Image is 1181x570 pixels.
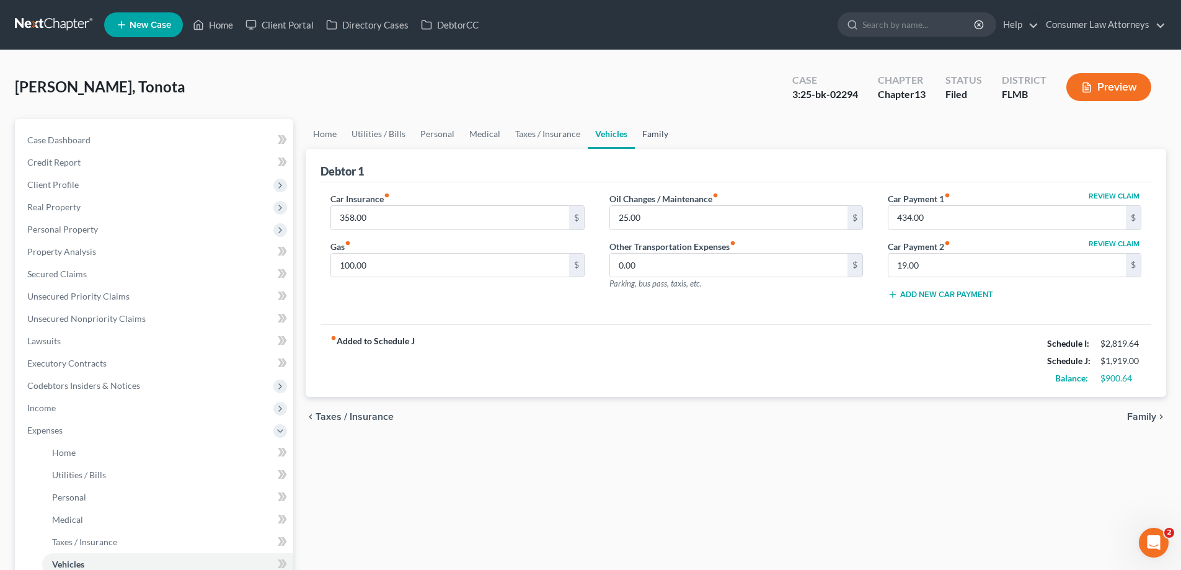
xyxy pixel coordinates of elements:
a: Case Dashboard [17,129,293,151]
span: Client Profile [27,179,79,190]
i: fiber_manual_record [384,192,390,198]
a: Utilities / Bills [344,119,413,149]
div: $ [847,254,862,277]
i: fiber_manual_record [345,240,351,246]
i: fiber_manual_record [944,192,950,198]
div: Filed [945,87,982,102]
div: $ [1126,254,1141,277]
span: [PERSON_NAME], Tonota [15,78,185,96]
span: 13 [914,88,926,100]
a: Home [306,119,344,149]
label: Other Transportation Expenses [609,240,736,253]
span: Expenses [27,425,63,435]
input: -- [331,206,568,229]
div: Status [945,73,982,87]
strong: Balance: [1055,373,1088,383]
a: Lawsuits [17,330,293,352]
span: Taxes / Insurance [52,537,117,547]
button: Review Claim [1087,192,1141,200]
strong: Schedule I: [1047,338,1089,349]
iframe: Intercom live chat [1139,528,1169,558]
label: Car Payment 2 [888,240,950,253]
div: Case [792,73,858,87]
a: Help [997,14,1038,36]
i: fiber_manual_record [944,240,950,246]
span: Real Property [27,202,81,212]
span: Taxes / Insurance [316,412,394,422]
span: Personal [52,492,86,502]
a: Secured Claims [17,263,293,285]
input: -- [610,254,847,277]
i: fiber_manual_record [712,192,719,198]
div: $ [1126,206,1141,229]
label: Car Payment 1 [888,192,950,205]
button: chevron_left Taxes / Insurance [306,412,394,422]
a: Client Portal [239,14,320,36]
input: -- [331,254,568,277]
a: Taxes / Insurance [508,119,588,149]
div: Chapter [878,87,926,102]
strong: Schedule J: [1047,355,1090,366]
button: Review Claim [1087,240,1141,247]
a: Unsecured Priority Claims [17,285,293,308]
span: Unsecured Priority Claims [27,291,130,301]
span: Personal Property [27,224,98,234]
a: Executory Contracts [17,352,293,375]
i: chevron_left [306,412,316,422]
div: $ [569,206,584,229]
label: Gas [330,240,351,253]
span: Credit Report [27,157,81,167]
span: Medical [52,514,83,525]
div: $ [569,254,584,277]
a: Taxes / Insurance [42,531,293,553]
span: Parking, bus pass, taxis, etc. [609,278,702,288]
span: Secured Claims [27,269,87,279]
a: Vehicles [588,119,635,149]
span: Unsecured Nonpriority Claims [27,313,146,324]
strong: Added to Schedule J [330,335,415,387]
input: Search by name... [862,13,976,36]
i: fiber_manual_record [330,335,337,341]
div: Chapter [878,73,926,87]
div: District [1002,73,1046,87]
div: 3:25-bk-02294 [792,87,858,102]
a: Personal [42,486,293,509]
span: Lawsuits [27,336,61,346]
label: Oil Changes / Maintenance [609,192,719,205]
span: Executory Contracts [27,358,107,368]
a: Medical [462,119,508,149]
a: Unsecured Nonpriority Claims [17,308,293,330]
a: Home [42,442,293,464]
a: Personal [413,119,462,149]
span: Home [52,447,76,458]
div: Debtor 1 [321,164,364,179]
span: Family [1127,412,1156,422]
i: chevron_right [1156,412,1166,422]
i: fiber_manual_record [730,240,736,246]
a: Family [635,119,676,149]
button: Add New Car Payment [888,290,993,300]
a: Directory Cases [320,14,415,36]
div: $ [847,206,862,229]
span: Vehicles [52,559,84,569]
a: Home [187,14,239,36]
button: Family chevron_right [1127,412,1166,422]
div: $1,919.00 [1100,355,1141,367]
input: -- [888,254,1126,277]
span: Case Dashboard [27,135,91,145]
div: $2,819.64 [1100,337,1141,350]
button: Preview [1066,73,1151,101]
a: Consumer Law Attorneys [1040,14,1166,36]
div: FLMB [1002,87,1046,102]
a: Utilities / Bills [42,464,293,486]
input: -- [888,206,1126,229]
span: Income [27,403,56,413]
input: -- [610,206,847,229]
label: Car Insurance [330,192,390,205]
span: New Case [130,20,171,30]
a: Property Analysis [17,241,293,263]
a: Medical [42,509,293,531]
span: 2 [1164,528,1174,538]
a: Credit Report [17,151,293,174]
span: Utilities / Bills [52,470,106,480]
